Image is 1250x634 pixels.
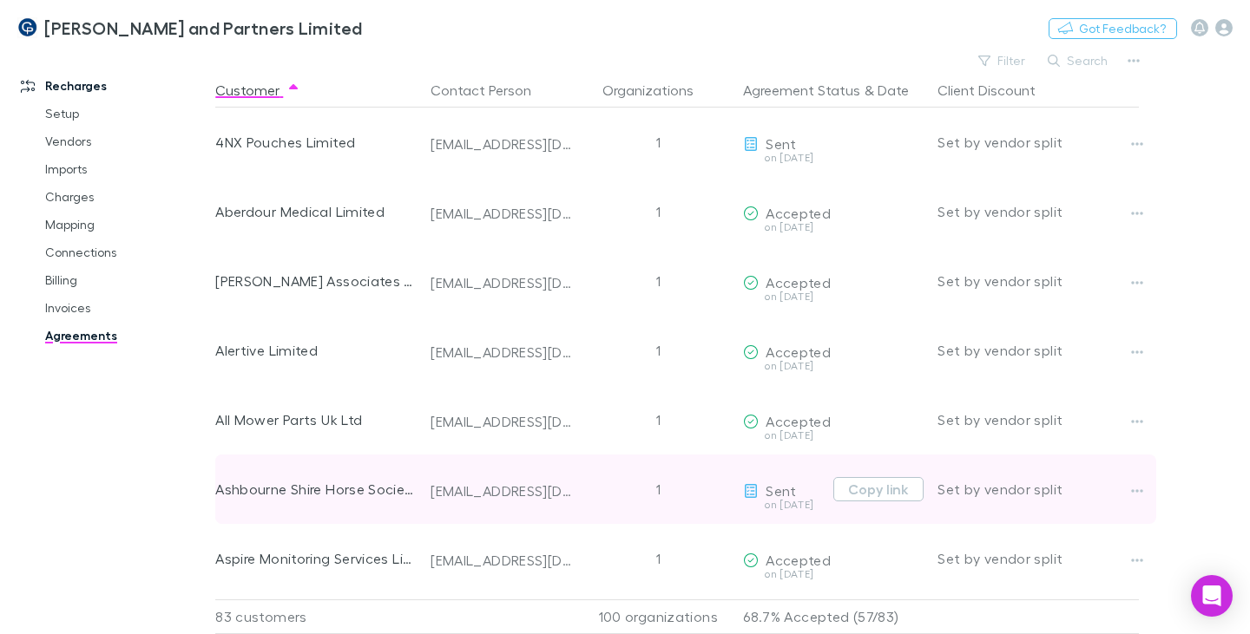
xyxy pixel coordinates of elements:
div: Aberdour Medical Limited [215,177,417,246]
span: Accepted [766,274,831,291]
div: on [DATE] [743,500,826,510]
p: 68.7% Accepted (57/83) [743,600,924,633]
div: Set by vendor split [937,524,1139,593]
div: on [DATE] [743,569,924,579]
div: Ashbourne Shire Horse Society [215,454,417,524]
a: Recharges [3,72,225,100]
a: Agreements [28,322,225,350]
button: Customer [215,73,300,108]
a: [PERSON_NAME] and Partners Limited [7,7,373,49]
a: Mapping [28,211,225,239]
button: Contact Person [431,73,552,108]
div: [EMAIL_ADDRESS][DOMAIN_NAME] [431,274,573,291]
div: Set by vendor split [937,177,1139,246]
div: Set by vendor split [937,385,1139,454]
button: Got Feedback? [1049,18,1177,39]
button: Date [878,73,909,108]
span: Accepted [766,205,831,221]
button: Search [1039,50,1118,71]
a: Billing [28,266,225,294]
div: Set by vendor split [937,108,1139,177]
div: on [DATE] [743,222,924,232]
div: on [DATE] [743,153,924,163]
div: Set by vendor split [937,454,1139,524]
div: [EMAIL_ADDRESS][DOMAIN_NAME] [431,343,573,361]
div: 1 [580,246,736,316]
div: All Mower Parts Uk Ltd [215,385,417,454]
a: Setup [28,100,225,127]
div: [EMAIL_ADDRESS][DOMAIN_NAME] [431,482,573,500]
div: 83 customers [215,599,424,634]
span: Accepted [766,552,831,568]
div: 1 [580,454,736,524]
a: Charges [28,183,225,211]
span: Accepted [766,343,831,360]
a: Vendors [28,127,225,155]
div: Open Intercom Messenger [1191,575,1233,617]
div: 1 [580,385,736,454]
div: Set by vendor split [937,316,1139,385]
a: Connections [28,239,225,266]
div: 1 [580,108,736,177]
div: [EMAIL_ADDRESS][DOMAIN_NAME] [431,135,573,153]
div: on [DATE] [743,291,924,302]
div: & [743,73,924,108]
div: [EMAIL_ADDRESS][DOMAIN_NAME] [431,413,573,430]
button: Copy link [833,477,924,501]
h3: [PERSON_NAME] and Partners Limited [44,17,363,38]
div: Aspire Monitoring Services Limited [215,524,417,593]
span: Sent [766,135,796,152]
button: Organizations [602,73,714,108]
div: 1 [580,316,736,385]
div: 1 [580,524,736,593]
a: Invoices [28,294,225,322]
button: Filter [970,50,1036,71]
div: 4NX Pouches Limited [215,108,417,177]
div: [PERSON_NAME] Associates Limited [215,246,417,316]
div: 100 organizations [580,599,736,634]
div: Set by vendor split [937,246,1139,316]
button: Agreement Status [743,73,860,108]
img: Coates and Partners Limited's Logo [17,17,37,38]
div: on [DATE] [743,361,924,371]
button: Client Discount [937,73,1056,108]
div: on [DATE] [743,430,924,441]
div: [EMAIL_ADDRESS][DOMAIN_NAME] [431,552,573,569]
span: Accepted [766,413,831,429]
div: Alertive Limited [215,316,417,385]
div: [EMAIL_ADDRESS][DOMAIN_NAME] [431,205,573,222]
span: Sent [766,482,796,499]
a: Imports [28,155,225,183]
div: 1 [580,177,736,246]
